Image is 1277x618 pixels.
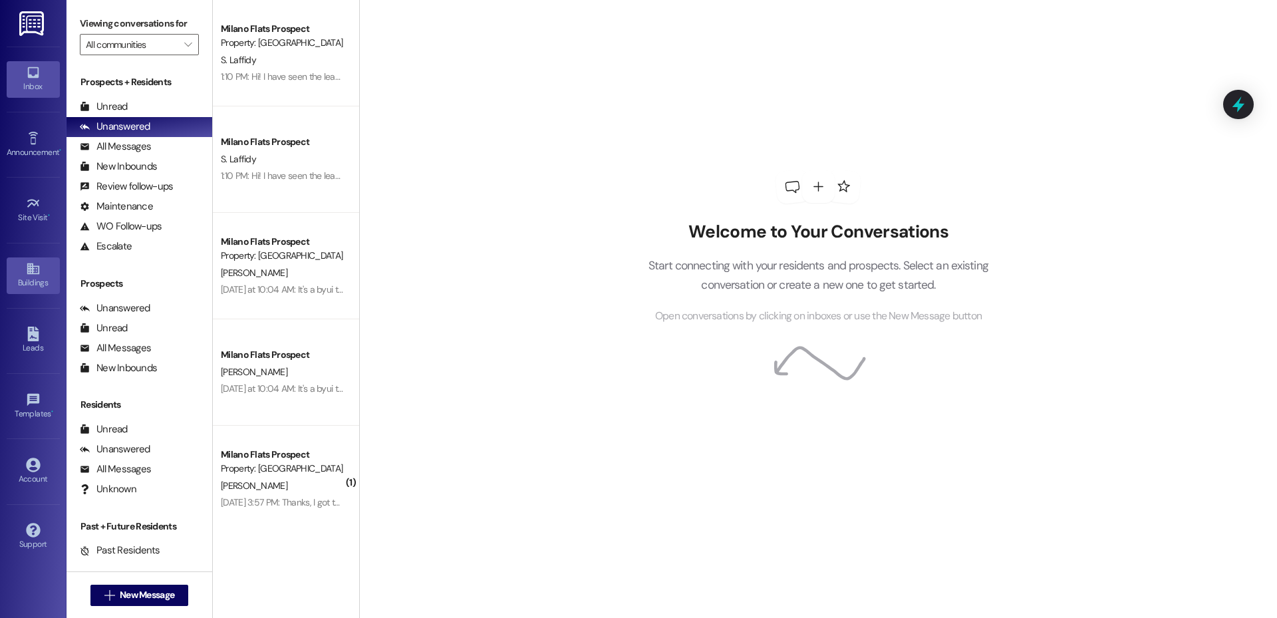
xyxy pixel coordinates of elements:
[48,211,50,220] span: •
[80,341,151,355] div: All Messages
[80,180,173,194] div: Review follow-ups
[221,36,344,50] div: Property: [GEOGRAPHIC_DATA] Flats
[67,75,212,89] div: Prospects + Residents
[120,588,174,602] span: New Message
[7,323,60,359] a: Leads
[221,249,344,263] div: Property: [GEOGRAPHIC_DATA] Flats
[80,160,157,174] div: New Inbounds
[86,34,178,55] input: All communities
[80,220,162,233] div: WO Follow-ups
[80,361,157,375] div: New Inbounds
[80,321,128,335] div: Unread
[221,153,256,165] span: S. Laffidy
[184,39,192,50] i: 
[19,11,47,36] img: ResiDesk Logo
[7,454,60,490] a: Account
[7,388,60,424] a: Templates •
[221,283,354,295] div: [DATE] at 10:04 AM: It's a byui thing
[7,257,60,293] a: Buildings
[221,170,1147,182] div: 1:10 PM: Hi! I have seen the lease, but my guardians are concerned about signing it sense we don'...
[80,301,150,315] div: Unanswered
[51,407,53,416] span: •
[67,520,212,534] div: Past + Future Residents
[7,519,60,555] a: Support
[90,585,189,606] button: New Message
[221,462,344,476] div: Property: [GEOGRAPHIC_DATA] Flats
[80,239,132,253] div: Escalate
[80,13,199,34] label: Viewing conversations for
[80,462,151,476] div: All Messages
[221,480,287,492] span: [PERSON_NAME]
[67,398,212,412] div: Residents
[221,235,344,249] div: Milano Flats Prospect
[104,590,114,601] i: 
[80,120,150,134] div: Unanswered
[221,383,354,394] div: [DATE] at 10:04 AM: It's a byui thing
[80,422,128,436] div: Unread
[221,496,515,508] div: [DATE] 3:57 PM: Thanks, I got the email receipt, but nothing has shown up yet
[80,200,153,214] div: Maintenance
[221,135,344,149] div: Milano Flats Prospect
[80,442,150,456] div: Unanswered
[80,482,136,496] div: Unknown
[221,54,256,66] span: S. Laffidy
[221,348,344,362] div: Milano Flats Prospect
[80,543,160,557] div: Past Residents
[221,267,287,279] span: [PERSON_NAME]
[655,308,982,325] span: Open conversations by clicking on inboxes or use the New Message button
[80,100,128,114] div: Unread
[7,61,60,97] a: Inbox
[221,366,287,378] span: [PERSON_NAME]
[221,448,344,462] div: Milano Flats Prospect
[59,146,61,155] span: •
[80,140,151,154] div: All Messages
[67,277,212,291] div: Prospects
[221,22,344,36] div: Milano Flats Prospect
[628,222,1008,243] h2: Welcome to Your Conversations
[7,192,60,228] a: Site Visit •
[628,256,1008,294] p: Start connecting with your residents and prospects. Select an existing conversation or create a n...
[221,71,1147,82] div: 1:10 PM: Hi! I have seen the lease, but my guardians are concerned about signing it sense we don'...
